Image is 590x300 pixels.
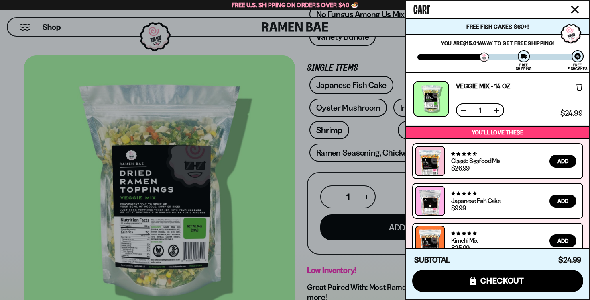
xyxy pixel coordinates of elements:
div: $26.99 [451,165,469,171]
a: Japanese Fish Cake [451,197,500,205]
h4: Subtotal [414,256,450,264]
span: $24.99 [560,110,582,117]
div: Free Shipping [516,63,531,70]
button: Add [549,195,576,208]
strong: $15.01 [463,40,479,46]
a: Kimchi Mix [451,236,477,245]
span: 4.76 stars [451,231,476,236]
p: You are away to get Free Shipping! [417,40,578,46]
a: Veggie Mix - 14 OZ [456,83,510,89]
span: 1 [474,107,486,113]
div: $25.99 [451,245,469,251]
span: Add [557,238,568,244]
div: Free Fishcakes [568,63,587,70]
button: Add [549,155,576,168]
span: 4.68 stars [451,151,476,156]
span: 4.77 stars [451,191,476,196]
span: $24.99 [558,255,581,265]
a: Classic Seafood Mix [451,157,500,165]
span: Free Fish Cakes $60+! [466,23,529,30]
span: Free U.S. Shipping on Orders over $40 🍜 [232,1,359,9]
span: checkout [480,276,524,285]
button: Add [549,234,576,247]
button: checkout [412,270,583,292]
span: Add [557,158,568,164]
div: $9.99 [451,205,466,211]
span: Add [557,198,568,204]
span: Cart [413,0,430,16]
p: You’ll love these [408,129,587,136]
button: Close cart [569,4,581,16]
